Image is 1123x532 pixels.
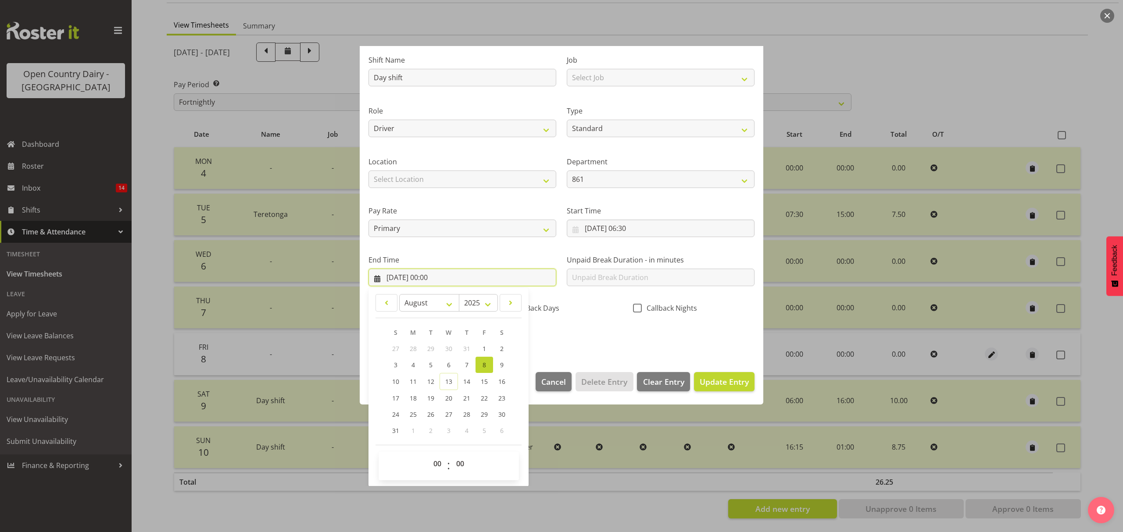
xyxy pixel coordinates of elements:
span: 30 [498,410,505,419]
a: 28 [458,406,476,422]
span: T [465,328,469,337]
span: 27 [445,410,452,419]
button: Update Entry [694,372,755,391]
button: Cancel [536,372,572,391]
button: Delete Entry [576,372,633,391]
span: 24 [392,410,399,419]
span: 28 [410,344,417,353]
span: Clear Entry [643,376,684,387]
span: 3 [447,426,451,435]
label: Start Time [567,206,755,216]
label: Unpaid Break Duration - in minutes [567,255,755,265]
span: 1 [483,344,486,353]
span: 16 [498,377,505,386]
span: 4 [465,426,469,435]
span: : [447,455,450,477]
input: Shift Name [368,69,556,86]
label: Type [567,106,755,116]
span: T [429,328,433,337]
span: 2 [429,426,433,435]
a: 29 [476,406,493,422]
span: 11 [410,377,417,386]
span: 14 [463,377,470,386]
span: M [410,328,416,337]
span: 9 [500,361,504,369]
span: 6 [447,361,451,369]
span: 28 [463,410,470,419]
a: 6 [440,357,458,373]
button: Feedback - Show survey [1106,236,1123,296]
a: 14 [458,373,476,390]
label: Job [567,55,755,65]
a: 4 [404,357,422,373]
span: 25 [410,410,417,419]
span: 3 [394,361,397,369]
span: 20 [445,394,452,402]
span: 19 [427,394,434,402]
a: 27 [440,406,458,422]
span: S [394,328,397,337]
a: 12 [422,373,440,390]
span: 26 [427,410,434,419]
label: Department [567,156,755,167]
span: 22 [481,394,488,402]
img: help-xxl-2.png [1097,506,1105,514]
span: 12 [427,377,434,386]
span: 5 [429,361,433,369]
span: 4 [411,361,415,369]
a: 8 [476,357,493,373]
a: 16 [493,373,511,390]
a: 10 [387,373,404,390]
a: 3 [387,357,404,373]
a: 20 [440,390,458,406]
span: F [483,328,486,337]
span: 31 [463,344,470,353]
a: 9 [493,357,511,373]
label: Pay Rate [368,206,556,216]
span: 5 [483,426,486,435]
span: 17 [392,394,399,402]
span: 15 [481,377,488,386]
a: 31 [387,422,404,439]
a: 23 [493,390,511,406]
span: S [500,328,504,337]
span: 1 [411,426,415,435]
span: 10 [392,377,399,386]
a: 22 [476,390,493,406]
span: Feedback [1111,245,1119,276]
label: End Time [368,255,556,265]
span: 30 [445,344,452,353]
a: 1 [476,340,493,357]
span: 13 [445,377,452,386]
span: Cancel [541,376,566,387]
span: Delete Entry [581,376,627,387]
span: 6 [500,426,504,435]
span: Update Entry [700,376,749,387]
a: 7 [458,357,476,373]
span: 7 [465,361,469,369]
a: 19 [422,390,440,406]
a: 30 [493,406,511,422]
a: 21 [458,390,476,406]
a: 11 [404,373,422,390]
span: 18 [410,394,417,402]
span: 27 [392,344,399,353]
span: CallBack Days [509,304,559,312]
a: 26 [422,406,440,422]
input: Click to select... [368,269,556,286]
input: Click to select... [567,220,755,237]
span: 29 [427,344,434,353]
a: 5 [422,357,440,373]
label: Role [368,106,556,116]
input: Unpaid Break Duration [567,269,755,286]
a: 17 [387,390,404,406]
a: 15 [476,373,493,390]
span: 29 [481,410,488,419]
a: 25 [404,406,422,422]
span: 23 [498,394,505,402]
span: Callback Nights [642,304,697,312]
a: 18 [404,390,422,406]
span: 2 [500,344,504,353]
a: 24 [387,406,404,422]
button: Clear Entry [637,372,690,391]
